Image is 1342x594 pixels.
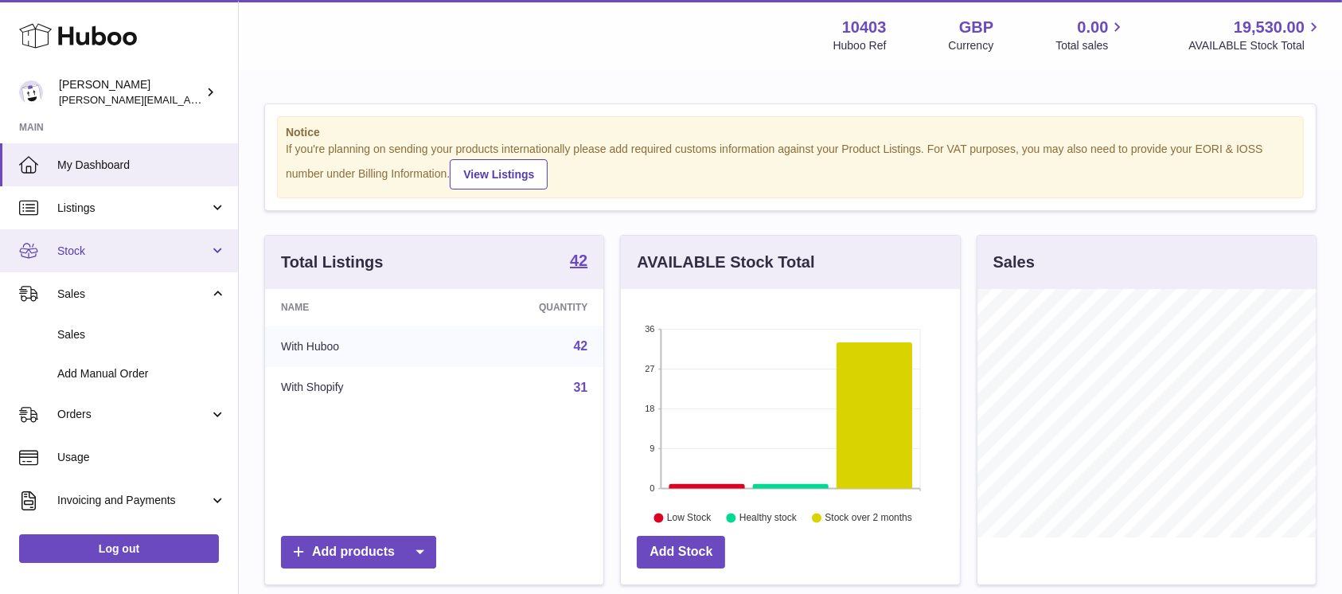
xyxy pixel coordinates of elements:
[59,93,319,106] span: [PERSON_NAME][EMAIL_ADDRESS][DOMAIN_NAME]
[646,404,655,413] text: 18
[286,125,1295,140] strong: Notice
[286,142,1295,190] div: If you're planning on sending your products internationally please add required customs informati...
[650,483,655,493] text: 0
[825,512,912,523] text: Stock over 2 months
[57,158,226,173] span: My Dashboard
[667,512,712,523] text: Low Stock
[281,536,436,569] a: Add products
[57,327,226,342] span: Sales
[739,512,798,523] text: Healthy stock
[949,38,994,53] div: Currency
[574,381,588,394] a: 31
[1078,17,1109,38] span: 0.00
[57,366,226,381] span: Add Manual Order
[57,287,209,302] span: Sales
[1055,38,1126,53] span: Total sales
[574,339,588,353] a: 42
[59,77,202,107] div: [PERSON_NAME]
[265,326,447,367] td: With Huboo
[993,252,1035,273] h3: Sales
[57,244,209,259] span: Stock
[1188,17,1323,53] a: 19,530.00 AVAILABLE Stock Total
[57,450,226,465] span: Usage
[57,493,209,508] span: Invoicing and Payments
[19,80,43,104] img: keval@makerscabinet.com
[833,38,887,53] div: Huboo Ref
[1234,17,1305,38] span: 19,530.00
[447,289,603,326] th: Quantity
[57,201,209,216] span: Listings
[450,159,548,190] a: View Listings
[959,17,993,38] strong: GBP
[650,444,655,453] text: 9
[19,534,219,563] a: Log out
[570,252,587,268] strong: 42
[570,252,587,272] a: 42
[646,324,655,334] text: 36
[281,252,384,273] h3: Total Listings
[1188,38,1323,53] span: AVAILABLE Stock Total
[265,289,447,326] th: Name
[265,367,447,408] td: With Shopify
[637,536,725,569] a: Add Stock
[842,17,887,38] strong: 10403
[646,364,655,373] text: 27
[57,407,209,422] span: Orders
[1055,17,1126,53] a: 0.00 Total sales
[637,252,814,273] h3: AVAILABLE Stock Total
